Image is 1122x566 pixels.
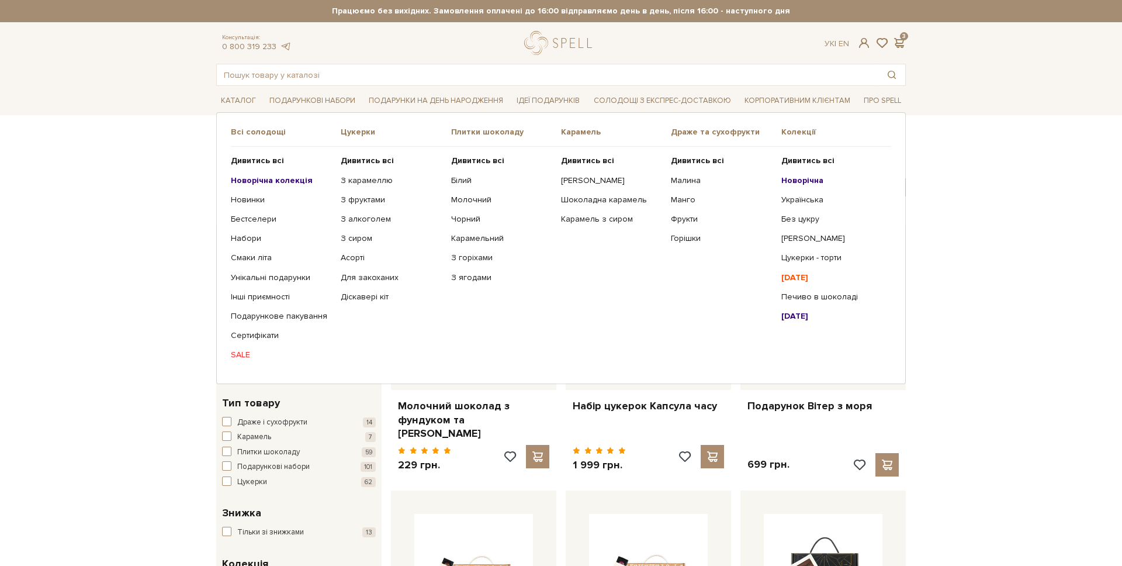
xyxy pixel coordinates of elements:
[231,253,332,263] a: Смаки літа
[747,399,899,413] a: Подарунок Вітер з моря
[231,214,332,225] a: Бестселери
[341,156,394,165] b: Дивитись всі
[671,127,781,137] span: Драже та сухофрукти
[364,92,508,110] a: Подарунки на День народження
[398,399,549,440] a: Молочний шоколад з фундуком та [PERSON_NAME]
[671,214,772,225] a: Фрукти
[216,6,906,16] strong: Працюємо без вихідних. Замовлення оплачені до 16:00 відправляємо день в день, після 16:00 - насту...
[365,432,376,442] span: 7
[217,64,878,85] input: Пошук товару у каталозі
[839,39,849,49] a: En
[781,311,808,321] b: [DATE]
[231,175,332,186] a: Новорічна колекція
[341,156,442,166] a: Дивитись всі
[222,447,376,458] button: Плитки шоколаду 59
[859,92,906,110] a: Про Spell
[781,292,882,302] a: Печиво в шоколаді
[363,417,376,427] span: 14
[341,292,442,302] a: Діскавері кіт
[231,127,341,137] span: Всі солодощі
[398,458,451,472] p: 229 грн.
[265,92,360,110] a: Подарункові набори
[231,156,332,166] a: Дивитись всі
[216,112,906,384] div: Каталог
[561,156,614,165] b: Дивитись всі
[237,461,310,473] span: Подарункові набори
[222,34,291,42] span: Консультація:
[451,272,552,283] a: З ягодами
[231,350,332,360] a: SALE
[237,432,271,443] span: Карамель
[222,461,376,473] button: Подарункові набори 101
[237,417,307,429] span: Драже і сухофрукти
[341,214,442,225] a: З алкоголем
[834,39,836,49] span: |
[561,214,662,225] a: Карамель з сиром
[222,417,376,429] button: Драже і сухофрукти 14
[231,233,332,244] a: Набори
[781,175,823,185] b: Новорічна
[781,311,882,322] a: [DATE]
[781,127,891,137] span: Колекції
[573,458,626,472] p: 1 999 грн.
[671,156,724,165] b: Дивитись всі
[237,477,267,488] span: Цукерки
[512,92,584,110] a: Ідеї подарунків
[451,127,561,137] span: Плитки шоколаду
[362,447,376,457] span: 59
[878,64,905,85] button: Пошук товару у каталозі
[231,175,313,185] b: Новорічна колекція
[589,91,736,111] a: Солодощі з експрес-доставкою
[781,175,882,186] a: Новорічна
[573,399,724,413] a: Набір цукерок Капсула часу
[237,527,304,539] span: Тільки зі знижками
[231,292,332,302] a: Інші приємності
[671,156,772,166] a: Дивитись всі
[222,505,261,521] span: Знижка
[524,31,597,55] a: logo
[361,477,376,487] span: 62
[781,195,882,205] a: Українська
[451,214,552,225] a: Чорний
[781,214,882,225] a: Без цукру
[781,156,882,166] a: Дивитись всі
[781,233,882,244] a: [PERSON_NAME]
[451,156,552,166] a: Дивитись всі
[561,195,662,205] a: Шоколадна карамель
[671,175,772,186] a: Малина
[341,195,442,205] a: З фруктами
[341,175,442,186] a: З карамеллю
[237,447,300,458] span: Плитки шоколаду
[216,92,261,110] a: Каталог
[451,175,552,186] a: Білий
[781,272,882,283] a: [DATE]
[279,42,291,51] a: telegram
[341,253,442,263] a: Асорті
[671,195,772,205] a: Манго
[222,395,280,411] span: Тип товару
[561,127,671,137] span: Карамель
[671,233,772,244] a: Горішки
[451,195,552,205] a: Молочний
[781,272,808,282] b: [DATE]
[231,272,332,283] a: Унікальні подарунки
[231,156,284,165] b: Дивитись всі
[222,42,276,51] a: 0 800 319 233
[781,156,834,165] b: Дивитись всі
[561,156,662,166] a: Дивитись всі
[781,253,882,263] a: Цукерки - торти
[341,272,442,283] a: Для закоханих
[231,311,332,322] a: Подарункове пакування
[362,527,376,537] span: 13
[341,127,451,137] span: Цукерки
[451,156,504,165] b: Дивитись всі
[222,527,376,539] button: Тільки зі знижками 13
[747,458,789,471] p: 699 грн.
[361,462,376,472] span: 101
[222,477,376,488] button: Цукерки 62
[740,92,855,110] a: Корпоративним клієнтам
[222,432,376,443] button: Карамель 7
[231,330,332,341] a: Сертифікати
[451,253,552,263] a: З горіхами
[825,39,849,49] div: Ук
